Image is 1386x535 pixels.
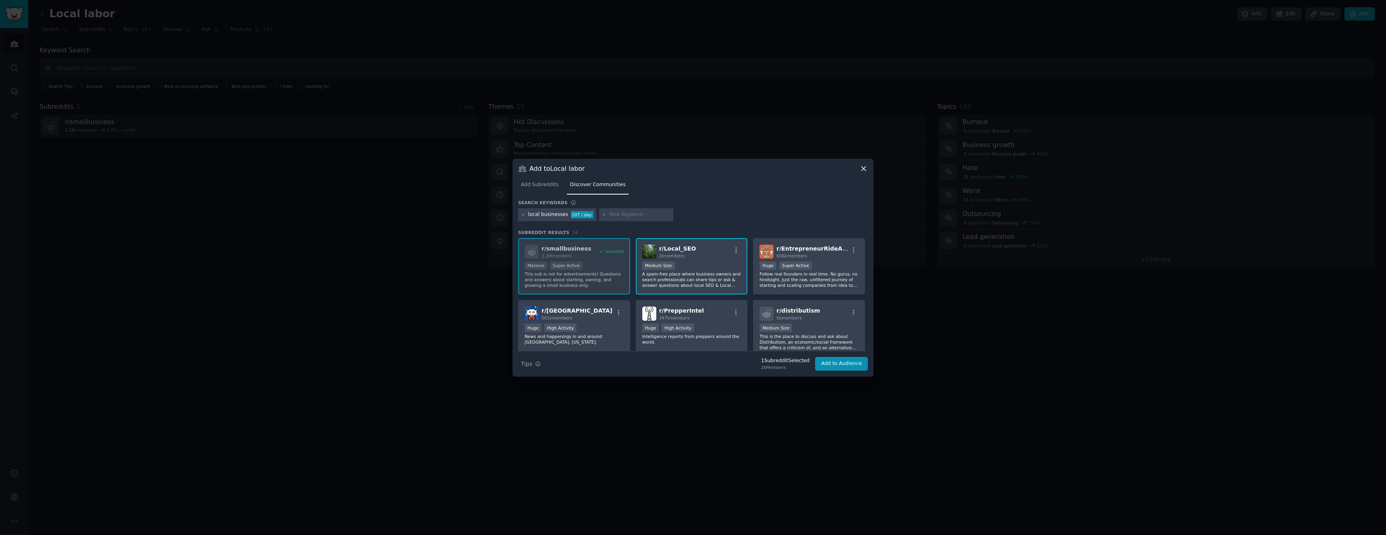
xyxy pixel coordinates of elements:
[521,360,532,368] span: Tips
[525,334,624,345] p: News and happenings in and around [GEOGRAPHIC_DATA], [US_STATE].
[642,334,741,345] p: Intelligence reports from preppers around the world.
[518,178,561,195] a: Add Subreddits
[776,245,856,252] span: r/ EntrepreneurRideAlong
[567,178,628,195] a: Discover Communities
[759,261,776,270] div: Huge
[759,323,792,332] div: Medium Size
[659,253,685,258] span: 2k members
[528,211,569,218] div: local businesses
[659,315,690,320] span: 347k members
[642,261,675,270] div: Medium Size
[662,323,694,332] div: High Activity
[542,315,572,320] span: 561k members
[776,315,802,320] span: 6k members
[529,164,585,173] h3: Add to Local labor
[544,323,577,332] div: High Activity
[571,211,593,218] div: 107 / day
[525,307,539,321] img: philadelphia
[518,357,544,371] button: Tips
[572,230,578,235] span: 14
[659,245,696,252] span: r/ Local_SEO
[659,307,704,314] span: r/ PrepperIntel
[609,211,670,218] input: New Keyword
[642,245,656,259] img: Local_SEO
[525,323,542,332] div: Huge
[542,307,612,314] span: r/ [GEOGRAPHIC_DATA]
[779,261,812,270] div: Super Active
[642,307,656,321] img: PrepperIntel
[759,334,859,350] p: This is the place to discuss and ask about Distributism, an economic/social framework that offers...
[521,181,558,189] span: Add Subreddits
[518,230,569,235] span: Subreddit Results
[642,271,741,288] p: A spam-free place where business owners and search professionals can share tips or ask & answer q...
[776,253,807,258] span: 606k members
[518,200,568,205] h3: Search keywords
[759,245,774,259] img: EntrepreneurRideAlong
[570,181,625,189] span: Discover Communities
[761,365,809,370] div: 2k Members
[759,271,859,288] p: Follow real founders in real time. No gurus, no hindsight. Just the raw, unfiltered journey of st...
[815,357,868,371] button: Add to Audience
[761,357,809,365] div: 1 Subreddit Selected
[642,323,659,332] div: Huge
[776,307,820,314] span: r/ distributism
